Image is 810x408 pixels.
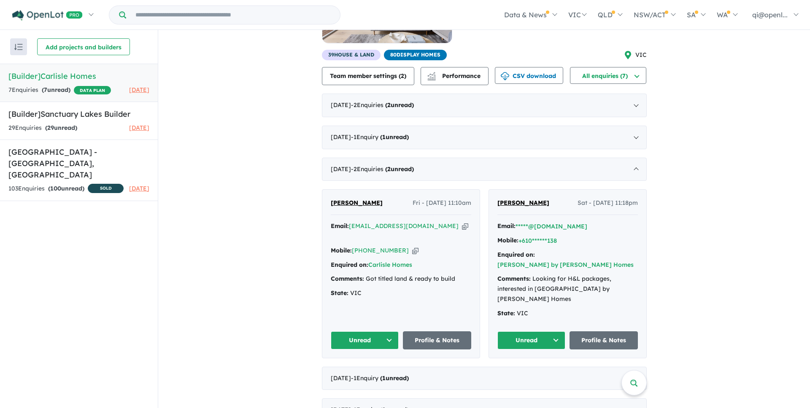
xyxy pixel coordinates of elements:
strong: ( unread) [380,133,409,141]
strong: Email: [497,222,516,230]
strong: ( unread) [48,185,84,192]
input: Try estate name, suburb, builder or developer [128,6,338,24]
button: Copy [462,222,468,231]
a: [EMAIL_ADDRESS][DOMAIN_NAME] [349,222,459,230]
span: Fri - [DATE] 11:10am [413,198,471,208]
span: qi@openl... [752,11,788,19]
span: - 1 Enquir y [351,374,409,382]
strong: ( unread) [385,101,414,109]
button: [PERSON_NAME] by [PERSON_NAME] Homes [497,260,634,269]
div: [DATE] [322,158,647,181]
button: Unread [331,331,399,349]
button: Team member settings (2) [322,67,414,85]
span: 1 [382,133,386,141]
div: [DATE] [322,126,647,149]
strong: Enquired on: [497,251,535,258]
strong: Mobile: [497,236,518,244]
span: 2 [387,101,391,109]
a: Profile & Notes [570,331,638,349]
span: Performance [429,72,481,80]
h5: [Builder] Sanctuary Lakes Builder [8,108,149,120]
img: line-chart.svg [427,72,435,77]
button: All enquiries (7) [570,67,646,84]
button: CSV download [495,67,563,84]
img: sort.svg [14,44,23,50]
strong: Email: [331,222,349,230]
span: SOLD [88,184,124,193]
strong: Comments: [331,275,364,282]
span: 39 House & Land [322,50,381,60]
h5: [Builder] Carlisle Homes [8,70,149,82]
div: [DATE] [322,367,647,390]
a: [PERSON_NAME] [497,198,549,208]
button: Performance [421,67,489,85]
span: [PERSON_NAME] [331,199,383,207]
strong: State: [497,309,515,317]
span: 7 [44,86,47,94]
span: [DATE] [129,86,149,94]
span: 1 [382,374,386,382]
span: DATA PLAN [74,86,111,94]
strong: ( unread) [45,124,77,132]
span: - 2 Enquir ies [351,101,414,109]
span: 2 [387,165,391,173]
div: Looking for H&L packages, interested in [GEOGRAPHIC_DATA] by [PERSON_NAME] Homes [497,274,638,304]
strong: ( unread) [42,86,70,94]
a: [PHONE_NUMBER] [352,247,409,254]
img: download icon [501,72,509,81]
strong: ( unread) [380,374,409,382]
a: [PERSON_NAME] [331,198,383,208]
div: VIC [331,288,471,298]
h5: [GEOGRAPHIC_DATA] - [GEOGRAPHIC_DATA] , [GEOGRAPHIC_DATA] [8,146,149,180]
div: 29 Enquir ies [8,123,77,133]
span: - 1 Enquir y [351,133,409,141]
strong: State: [331,289,348,297]
button: Copy [412,246,418,255]
a: Profile & Notes [403,331,471,349]
span: 100 [50,185,61,192]
button: Unread [497,331,566,349]
div: 103 Enquir ies [8,184,124,194]
a: [PERSON_NAME] by [PERSON_NAME] Homes [497,261,634,268]
strong: ( unread) [385,165,414,173]
img: Openlot PRO Logo White [12,10,83,21]
span: 80 Display Homes [384,50,447,60]
div: [DATE] [322,94,647,117]
span: [DATE] [129,124,149,132]
div: VIC [497,309,638,319]
span: [PERSON_NAME] [497,199,549,207]
span: - 2 Enquir ies [351,165,414,173]
a: Carlisle Homes [368,261,412,268]
strong: Comments: [497,275,531,282]
div: 7 Enquir ies [8,85,111,95]
img: bar-chart.svg [427,75,436,80]
span: 29 [47,124,54,132]
span: [DATE] [129,185,149,192]
span: Sat - [DATE] 11:18pm [578,198,638,208]
button: Add projects and builders [37,38,130,55]
span: 2 [401,72,404,80]
button: Carlisle Homes [368,260,412,269]
strong: Mobile: [331,247,352,254]
div: Got titled land & ready to build [331,274,471,284]
span: VIC [635,50,647,60]
strong: Enquired on: [331,261,368,268]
